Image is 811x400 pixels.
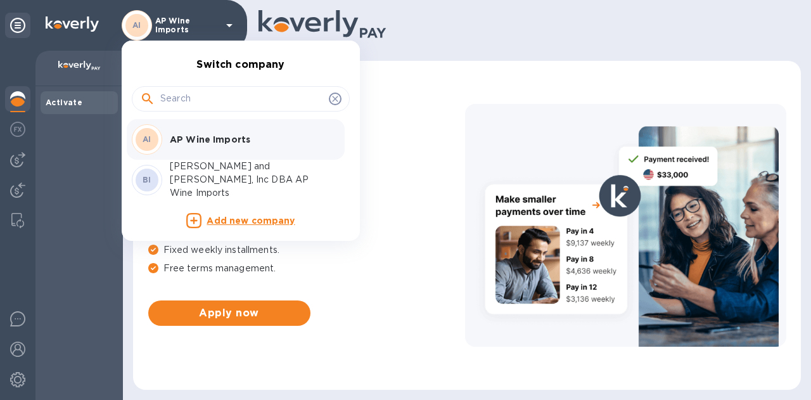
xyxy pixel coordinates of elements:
[207,214,295,228] p: Add new company
[143,175,151,184] b: BI
[170,133,329,146] p: AP Wine Imports
[143,134,151,144] b: AI
[170,160,329,200] p: [PERSON_NAME] and [PERSON_NAME], Inc DBA AP Wine Imports
[160,89,324,108] input: Search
